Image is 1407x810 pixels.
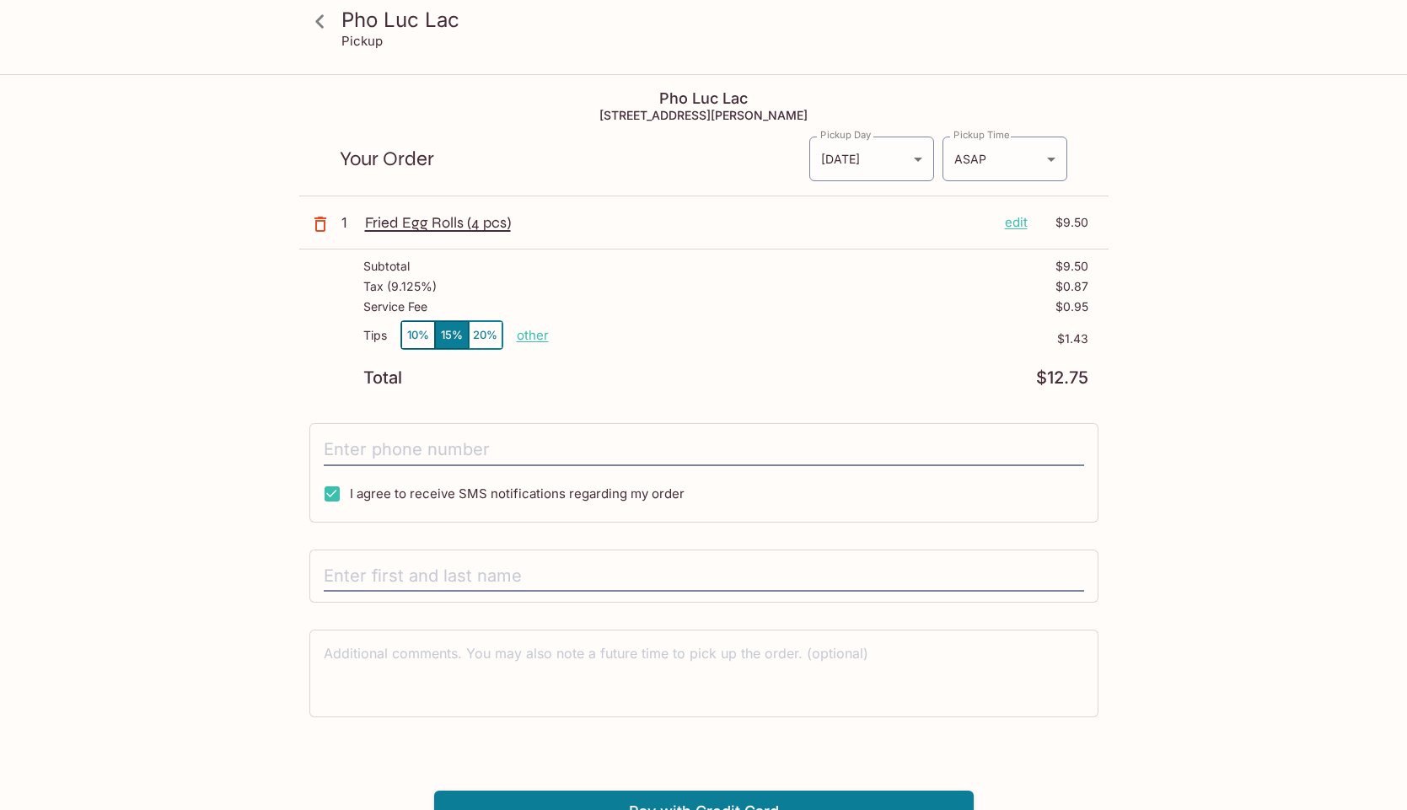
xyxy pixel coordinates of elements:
[341,213,358,232] p: 1
[324,434,1084,466] input: Enter phone number
[350,485,685,502] span: I agree to receive SMS notifications regarding my order
[363,370,402,386] p: Total
[469,321,502,349] button: 20%
[365,213,991,232] p: Fried Egg Rolls (4 pcs)
[549,332,1088,346] p: $1.43
[363,280,437,293] p: Tax ( 9.125% )
[299,108,1109,122] h5: [STREET_ADDRESS][PERSON_NAME]
[341,7,1095,33] h3: Pho Luc Lac
[363,329,387,342] p: Tips
[340,151,808,167] p: Your Order
[820,128,871,142] label: Pickup Day
[363,260,410,273] p: Subtotal
[324,561,1084,593] input: Enter first and last name
[299,89,1109,108] h4: Pho Luc Lac
[1038,213,1088,232] p: $9.50
[809,137,934,181] div: [DATE]
[401,321,435,349] button: 10%
[1055,300,1088,314] p: $0.95
[434,744,974,784] iframe: Secure payment button frame
[1005,213,1028,232] p: edit
[341,33,383,49] p: Pickup
[953,128,1010,142] label: Pickup Time
[363,300,427,314] p: Service Fee
[1055,260,1088,273] p: $9.50
[1055,280,1088,293] p: $0.87
[1036,370,1088,386] p: $12.75
[435,321,469,349] button: 15%
[942,137,1067,181] div: ASAP
[517,327,549,343] button: other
